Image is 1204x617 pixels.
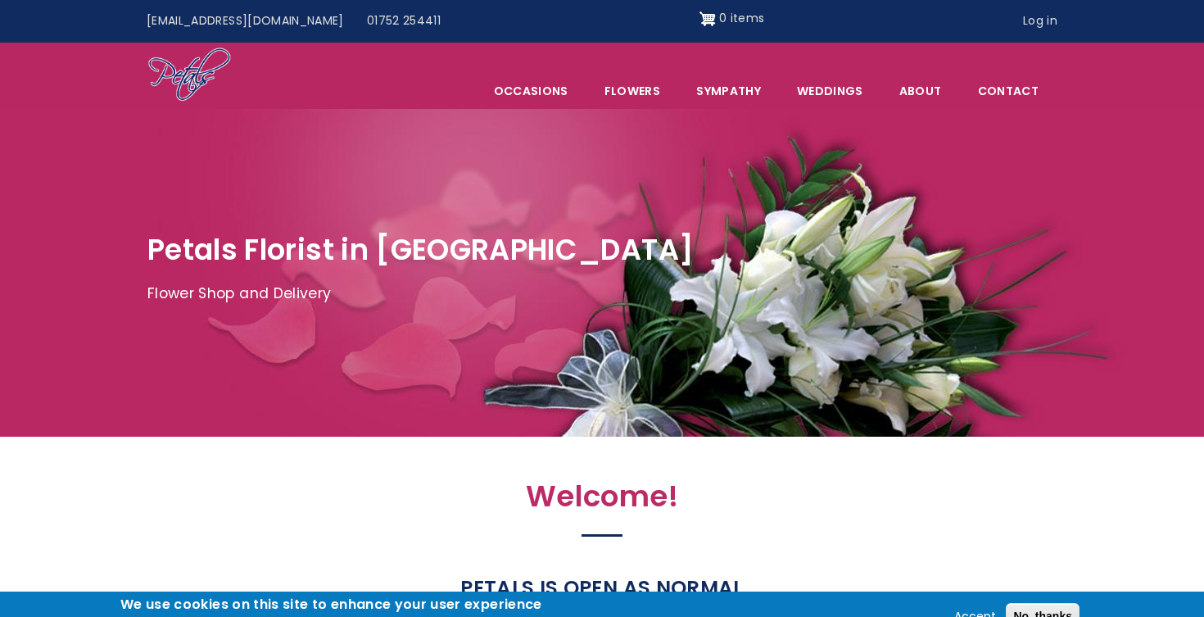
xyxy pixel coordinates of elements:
[679,74,778,108] a: Sympathy
[1012,6,1069,37] a: Log in
[460,574,743,602] strong: PETALS IS OPEN AS NORMAL
[355,6,452,37] a: 01752 254411
[135,6,355,37] a: [EMAIL_ADDRESS][DOMAIN_NAME]
[246,479,958,523] h2: Welcome!
[719,10,764,26] span: 0 items
[882,74,959,108] a: About
[780,74,880,108] span: Weddings
[587,74,677,108] a: Flowers
[120,596,542,614] h2: We use cookies on this site to enhance your user experience
[147,229,694,270] span: Petals Florist in [GEOGRAPHIC_DATA]
[147,47,232,104] img: Home
[147,282,1057,306] p: Flower Shop and Delivery
[699,6,765,32] a: Shopping cart 0 items
[699,6,716,32] img: Shopping cart
[477,74,586,108] span: Occasions
[961,74,1056,108] a: Contact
